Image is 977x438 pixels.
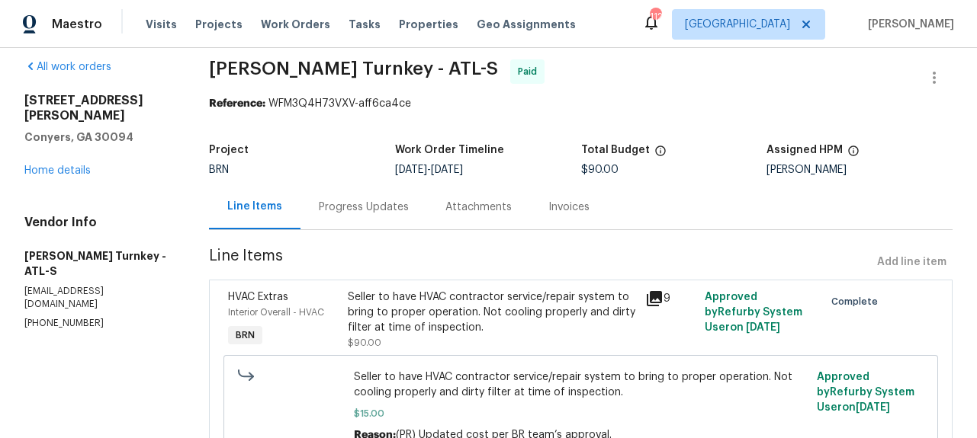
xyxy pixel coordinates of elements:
[195,17,243,32] span: Projects
[477,17,576,32] span: Geo Assignments
[24,317,172,330] p: [PHONE_NUMBER]
[654,145,667,165] span: The total cost of line items that have been proposed by Opendoor. This sum includes line items th...
[24,285,172,311] p: [EMAIL_ADDRESS][DOMAIN_NAME]
[24,129,172,145] h5: Conyers, GA 30094
[209,98,265,109] b: Reference:
[24,165,91,176] a: Home details
[685,17,790,32] span: [GEOGRAPHIC_DATA]
[395,165,427,175] span: [DATE]
[209,248,871,277] span: Line Items
[349,19,381,30] span: Tasks
[209,96,953,111] div: WFM3Q4H73VXV-aff6ca4ce
[209,59,498,78] span: [PERSON_NAME] Turnkey - ATL-S
[431,165,463,175] span: [DATE]
[209,165,229,175] span: BRN
[348,338,381,347] span: $90.00
[319,200,409,215] div: Progress Updates
[228,308,324,317] span: Interior Overall - HVAC
[348,289,636,335] div: Seller to have HVAC contractor service/repair system to bring to proper operation. Not cooling pr...
[856,402,890,413] span: [DATE]
[24,93,172,123] h2: [STREET_ADDRESS][PERSON_NAME]
[354,406,808,421] span: $15.00
[705,292,802,333] span: Approved by Refurby System User on
[395,165,463,175] span: -
[862,17,954,32] span: [PERSON_NAME]
[817,372,914,413] span: Approved by Refurby System User on
[146,17,177,32] span: Visits
[24,62,111,72] a: All work orders
[228,292,288,302] span: HVAC Extras
[831,294,884,309] span: Complete
[766,145,843,155] h5: Assigned HPM
[581,145,650,155] h5: Total Budget
[395,145,504,155] h5: Work Order Timeline
[24,248,172,279] h5: [PERSON_NAME] Turnkey - ATL-S
[209,145,249,155] h5: Project
[24,215,172,230] h4: Vendor Info
[581,165,619,175] span: $90.00
[227,199,282,214] div: Line Items
[746,322,780,333] span: [DATE]
[645,289,696,308] div: 9
[399,17,458,32] span: Properties
[261,17,330,32] span: Work Orders
[847,145,860,165] span: The hpm assigned to this work order.
[230,328,261,343] span: BRN
[766,165,953,175] div: [PERSON_NAME]
[445,200,512,215] div: Attachments
[518,64,543,79] span: Paid
[548,200,590,215] div: Invoices
[650,9,660,24] div: 112
[52,17,102,32] span: Maestro
[354,369,808,400] span: Seller to have HVAC contractor service/repair system to bring to proper operation. Not cooling pr...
